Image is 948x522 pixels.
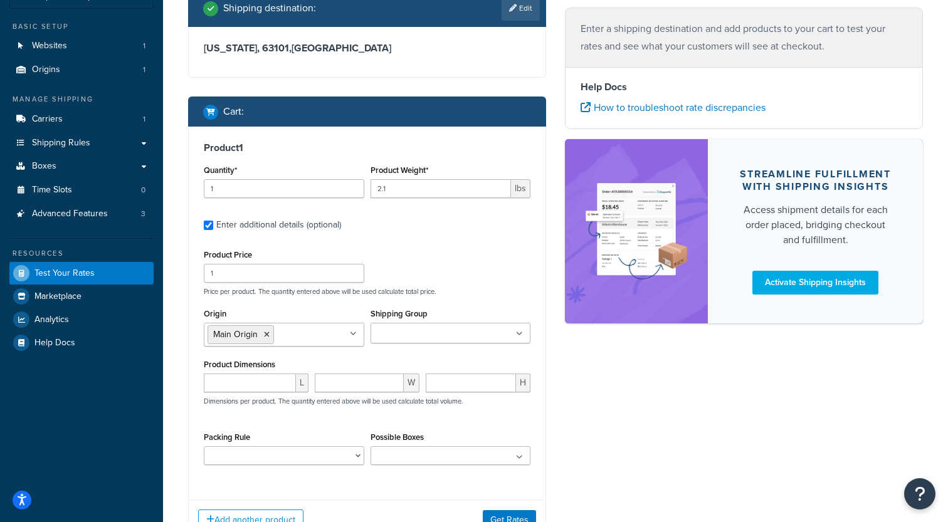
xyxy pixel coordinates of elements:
[9,308,154,331] a: Analytics
[32,65,60,75] span: Origins
[204,309,226,318] label: Origin
[581,100,766,115] a: How to troubleshoot rate discrepancies
[143,114,145,125] span: 1
[204,179,364,198] input: 0
[32,161,56,172] span: Boxes
[371,165,428,175] label: Product Weight*
[511,179,530,198] span: lbs
[9,202,154,226] a: Advanced Features3
[9,132,154,155] a: Shipping Rules
[141,209,145,219] span: 3
[216,216,341,234] div: Enter additional details (optional)
[904,478,935,509] button: Open Resource Center
[32,209,108,219] span: Advanced Features
[34,315,69,325] span: Analytics
[223,106,244,117] h2: Cart :
[9,155,154,178] a: Boxes
[32,41,67,51] span: Websites
[204,360,275,369] label: Product Dimensions
[32,114,63,125] span: Carriers
[34,268,95,279] span: Test Your Rates
[738,168,893,193] div: Streamline Fulfillment with Shipping Insights
[9,331,154,354] a: Help Docs
[752,271,878,295] a: Activate Shipping Insights
[9,34,154,58] li: Websites
[204,432,250,442] label: Packing Rule
[213,328,258,341] span: Main Origin
[296,373,308,392] span: L
[9,179,154,202] li: Time Slots
[204,250,252,259] label: Product Price
[584,158,689,305] img: feature-image-si-e24932ea9b9fcd0ff835db86be1ff8d589347e8876e1638d903ea230a36726be.png
[32,138,90,149] span: Shipping Rules
[9,179,154,202] a: Time Slots0
[9,58,154,81] a: Origins1
[9,202,154,226] li: Advanced Features
[371,309,428,318] label: Shipping Group
[516,373,530,392] span: H
[204,165,237,175] label: Quantity*
[371,432,424,442] label: Possible Boxes
[204,42,530,55] h3: [US_STATE], 63101 , [GEOGRAPHIC_DATA]
[581,20,907,55] p: Enter a shipping destination and add products to your cart to test your rates and see what your c...
[143,65,145,75] span: 1
[738,202,893,248] div: Access shipment details for each order placed, bridging checkout and fulfillment.
[9,21,154,32] div: Basic Setup
[9,58,154,81] li: Origins
[404,373,419,392] span: W
[201,287,534,296] p: Price per product. The quantity entered above will be used calculate total price.
[581,80,907,95] h4: Help Docs
[9,262,154,284] a: Test Your Rates
[223,3,316,14] h2: Shipping destination :
[34,338,75,348] span: Help Docs
[9,34,154,58] a: Websites1
[201,397,463,405] p: Dimensions per product. The quantity entered above will be used calculate total volume.
[9,248,154,259] div: Resources
[9,108,154,131] li: Carriers
[9,108,154,131] a: Carriers1
[9,285,154,308] a: Marketplace
[371,179,512,198] input: 0.00
[143,41,145,51] span: 1
[9,94,154,105] div: Manage Shipping
[34,291,82,302] span: Marketplace
[204,221,213,230] input: Enter additional details (optional)
[32,185,72,196] span: Time Slots
[141,185,145,196] span: 0
[204,142,530,154] h3: Product 1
